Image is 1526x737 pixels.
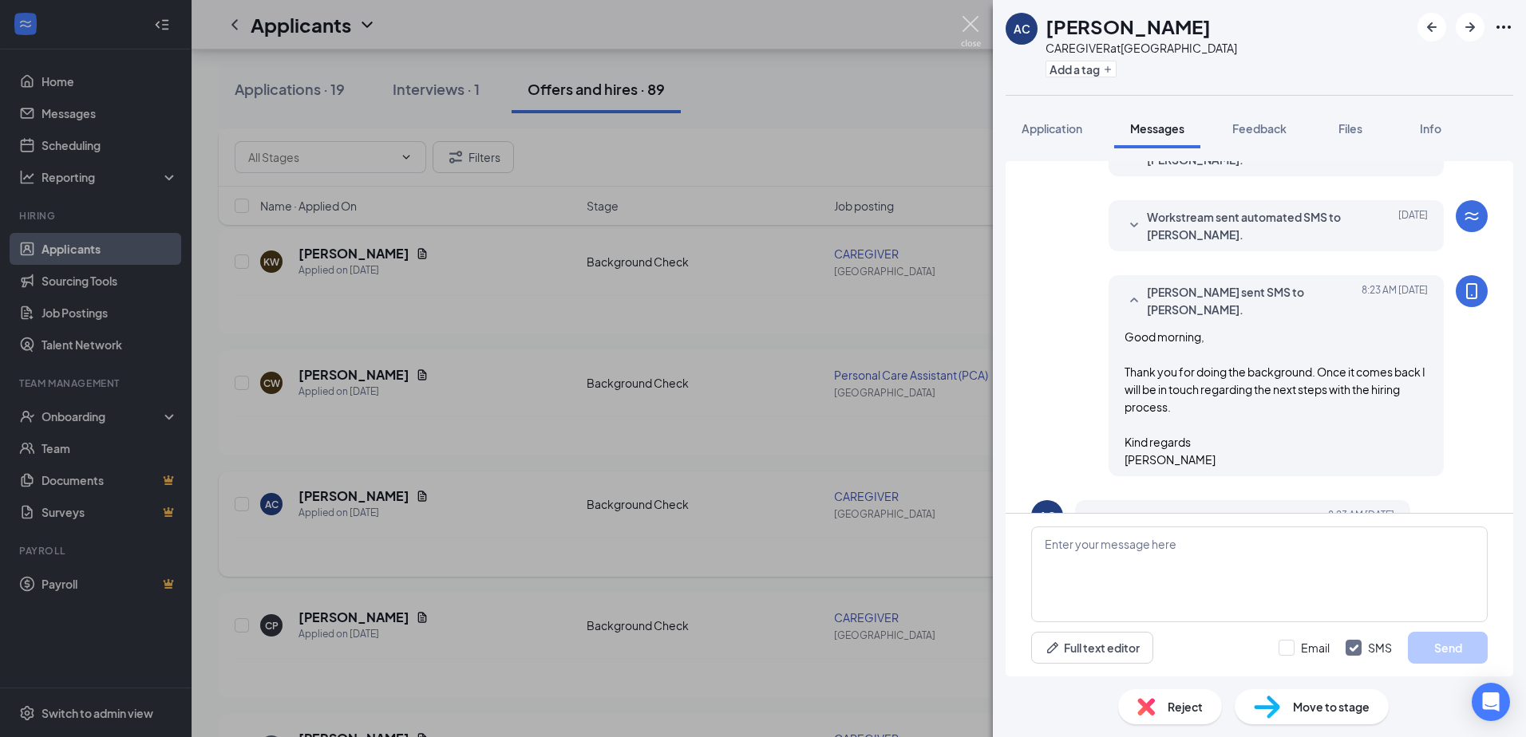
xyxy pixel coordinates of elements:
h1: [PERSON_NAME] [1046,13,1211,40]
div: Open Intercom Messenger [1472,683,1510,721]
span: [DATE] 8:23 AM [1328,508,1394,527]
svg: Ellipses [1494,18,1513,37]
span: Messages [1130,121,1184,136]
span: Files [1338,121,1362,136]
div: CAREGIVER at [GEOGRAPHIC_DATA] [1046,40,1237,56]
button: Full text editorPen [1031,632,1153,664]
svg: ArrowRight [1461,18,1480,37]
button: PlusAdd a tag [1046,61,1117,77]
div: AC [1014,21,1030,37]
span: Workstream sent automated SMS to [PERSON_NAME]. [1147,208,1356,243]
button: ArrowRight [1456,13,1484,41]
span: [PERSON_NAME] sent SMS to [PERSON_NAME]. [1147,283,1356,318]
svg: SmallChevronUp [1125,291,1144,310]
svg: MobileSms [1462,282,1481,301]
svg: Plus [1103,65,1113,74]
svg: ArrowLeftNew [1422,18,1441,37]
span: [DATE] [1398,208,1428,243]
button: ArrowLeftNew [1417,13,1446,41]
span: Application [1022,121,1082,136]
button: Send [1408,632,1488,664]
svg: Pen [1045,640,1061,656]
span: Good morning, Thank you for doing the background. Once it comes back I will be in touch regarding... [1125,329,1425,467]
span: Reject [1168,698,1203,715]
span: Move to stage [1293,698,1370,715]
span: [PERSON_NAME] sent SMS back. [1113,508,1289,527]
div: AC [1039,508,1056,524]
svg: WorkstreamLogo [1462,207,1481,226]
svg: SmallChevronUp [1091,508,1110,527]
span: Feedback [1232,121,1287,136]
span: [DATE] 8:23 AM [1362,283,1428,318]
span: Info [1420,121,1441,136]
svg: SmallChevronDown [1125,216,1144,235]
